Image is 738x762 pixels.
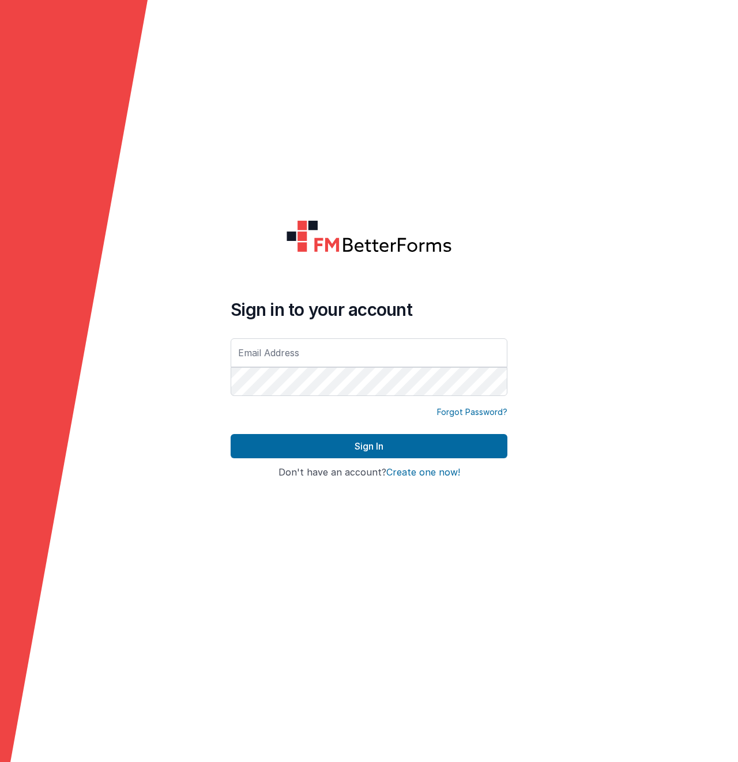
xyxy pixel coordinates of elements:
[231,299,507,320] h4: Sign in to your account
[231,434,507,458] button: Sign In
[437,406,507,418] a: Forgot Password?
[231,467,507,478] h4: Don't have an account?
[231,338,507,367] input: Email Address
[386,467,460,478] button: Create one now!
